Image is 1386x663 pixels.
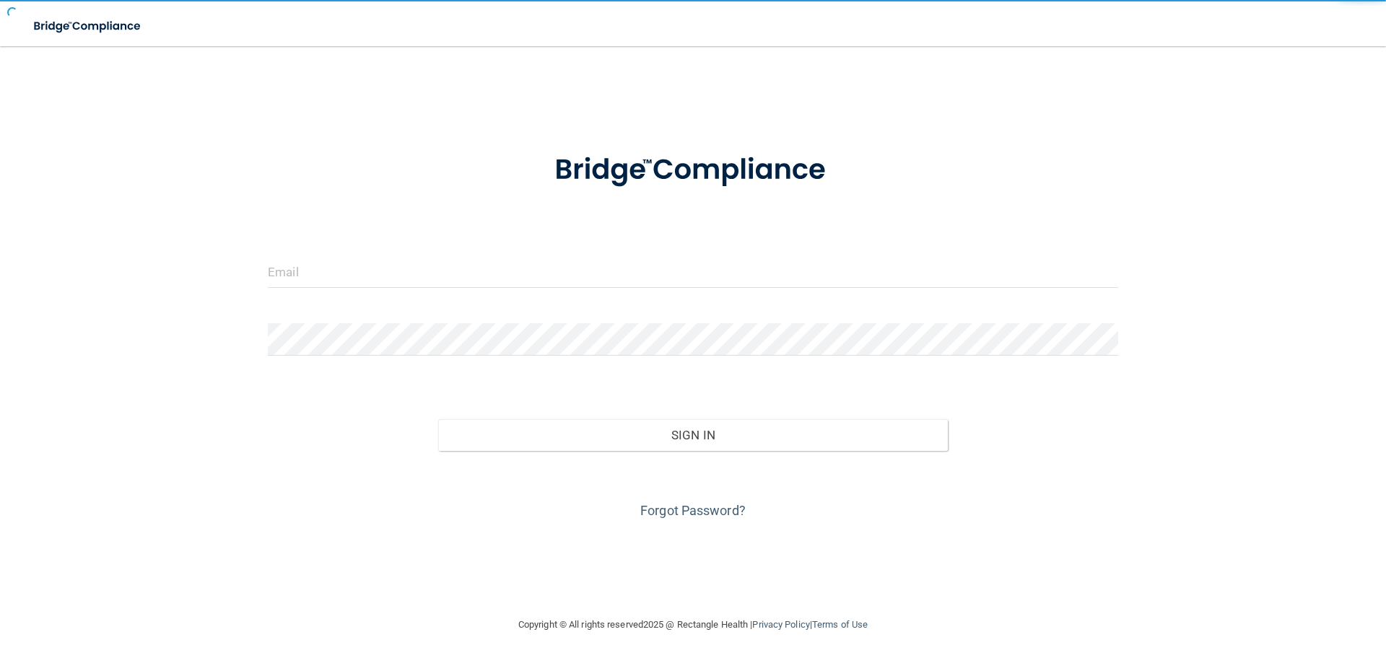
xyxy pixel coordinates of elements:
a: Terms of Use [812,619,868,630]
a: Privacy Policy [752,619,809,630]
button: Sign In [438,419,949,451]
a: Forgot Password? [640,503,746,518]
img: bridge_compliance_login_screen.278c3ca4.svg [525,133,861,208]
img: bridge_compliance_login_screen.278c3ca4.svg [22,12,154,41]
div: Copyright © All rights reserved 2025 @ Rectangle Health | | [430,602,956,648]
input: Email [268,255,1118,288]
